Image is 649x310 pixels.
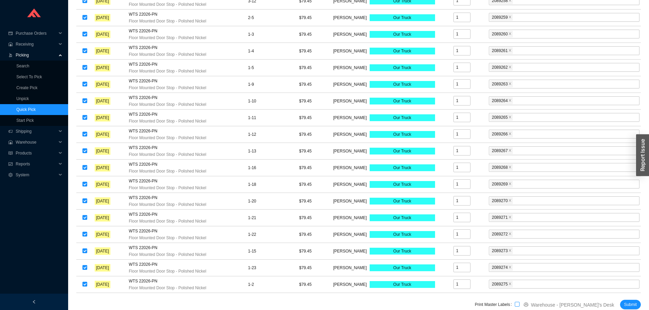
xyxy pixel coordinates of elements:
[370,248,435,255] div: Our Truck
[8,162,13,166] span: fund
[16,136,57,147] span: Warehouse
[129,218,206,225] span: Floor Mounted Door Stop - Polished Nickel
[129,228,157,234] span: WTS 22026-PN
[95,231,110,238] span: [DATE]
[95,147,110,155] span: [DATE]
[508,99,512,103] span: close
[492,231,508,237] span: 2089272
[508,15,512,19] span: close
[298,243,332,260] td: $79.45
[247,110,298,126] td: 1-11
[370,31,435,38] div: Our Truck
[490,47,513,54] span: 2089261
[332,160,368,176] td: [PERSON_NAME]
[95,264,110,272] span: [DATE]
[129,128,157,134] span: WTS 22026-PN
[492,148,508,154] span: 2089267
[298,76,332,93] td: $79.45
[508,149,512,153] span: close
[298,93,332,110] td: $79.45
[508,32,512,36] span: close
[16,74,42,79] a: Select To Pick
[492,48,508,54] span: 2089261
[370,231,435,238] div: Our Truck
[492,131,508,137] span: 2089266
[16,126,57,136] span: Shipping
[129,261,157,268] span: WTS 22026-PN
[370,164,435,171] div: Our Truck
[508,232,512,236] span: close
[32,300,36,304] span: left
[95,14,110,21] span: [DATE]
[247,126,298,143] td: 1-12
[95,31,110,38] span: [DATE]
[129,18,206,25] span: Floor Mounted Door Stop - Polished Nickel
[508,282,512,286] span: close
[508,82,512,86] span: close
[508,199,512,203] span: close
[95,81,110,88] span: [DATE]
[490,147,513,154] span: 2089267
[298,226,332,243] td: $79.45
[298,276,332,293] td: $79.45
[492,198,508,204] span: 2089270
[16,28,57,38] span: Purchase Orders
[16,107,36,112] a: Quick Pick
[129,178,157,184] span: WTS 22026-PN
[492,248,508,254] span: 2089273
[247,210,298,226] td: 1-21
[95,164,110,172] span: [DATE]
[129,44,157,51] span: WTS 22026-PN
[508,249,512,253] span: close
[492,98,508,104] span: 2089264
[370,64,435,71] div: Our Truck
[508,49,512,53] span: close
[129,51,206,58] span: Floor Mounted Door Stop - Polished Nickel
[129,144,157,151] span: WTS 22026-PN
[508,265,512,270] span: close
[247,93,298,110] td: 1-10
[332,26,368,43] td: [PERSON_NAME]
[8,173,13,177] span: setting
[332,143,368,160] td: [PERSON_NAME]
[508,65,512,69] span: close
[490,97,513,104] span: 2089264
[490,81,513,87] span: 2089263
[129,278,157,284] span: WTS 22026-PN
[490,131,513,137] span: 2089266
[490,114,513,121] span: 2089265
[332,260,368,276] td: [PERSON_NAME]
[16,118,34,123] a: Start Pick
[95,97,110,105] span: [DATE]
[95,281,110,288] span: [DATE]
[298,126,332,143] td: $79.45
[370,98,435,104] div: Our Truck
[332,193,368,210] td: [PERSON_NAME]
[492,181,508,187] span: 2089269
[298,176,332,193] td: $79.45
[332,60,368,76] td: [PERSON_NAME]
[508,115,512,119] span: close
[332,43,368,60] td: [PERSON_NAME]
[129,101,206,108] span: Floor Mounted Door Stop - Polished Nickel
[129,134,206,141] span: Floor Mounted Door Stop - Polished Nickel
[129,168,206,175] span: Floor Mounted Door Stop - Polished Nickel
[520,300,620,309] button: printerWarehouse - [PERSON_NAME]'s Desk
[492,14,508,20] span: 2089259
[490,181,513,187] span: 2089269
[95,114,110,121] span: [DATE]
[490,247,513,254] span: 2089273
[490,164,513,171] span: 2089268
[492,164,508,170] span: 2089268
[247,243,298,260] td: 1-15
[332,226,368,243] td: [PERSON_NAME]
[298,260,332,276] td: $79.45
[247,10,298,26] td: 2-5
[129,184,206,191] span: Floor Mounted Door Stop - Polished Nickel
[370,264,435,271] div: Our Truck
[129,251,206,258] span: Floor Mounted Door Stop - Polished Nickel
[247,176,298,193] td: 1-18
[16,63,29,68] a: Search
[8,151,13,155] span: read
[490,231,513,238] span: 2089272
